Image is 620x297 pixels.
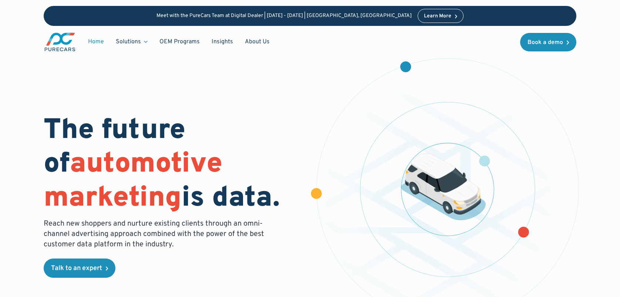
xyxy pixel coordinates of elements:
[424,14,451,19] div: Learn More
[44,259,115,278] a: Talk to an expert
[206,35,239,49] a: Insights
[239,35,276,49] a: About Us
[44,147,222,216] span: automotive marketing
[401,153,486,220] img: illustration of a vehicle
[82,35,110,49] a: Home
[110,35,154,49] div: Solutions
[528,40,563,45] div: Book a demo
[44,32,76,52] a: main
[418,9,464,23] a: Learn More
[156,13,412,19] p: Meet with the PureCars Team at Digital Dealer | [DATE] - [DATE] | [GEOGRAPHIC_DATA], [GEOGRAPHIC_...
[154,35,206,49] a: OEM Programs
[51,265,102,272] div: Talk to an expert
[44,219,269,250] p: Reach new shoppers and nurture existing clients through an omni-channel advertising approach comb...
[116,38,141,46] div: Solutions
[44,32,76,52] img: purecars logo
[520,33,576,51] a: Book a demo
[44,114,301,216] h1: The future of is data.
